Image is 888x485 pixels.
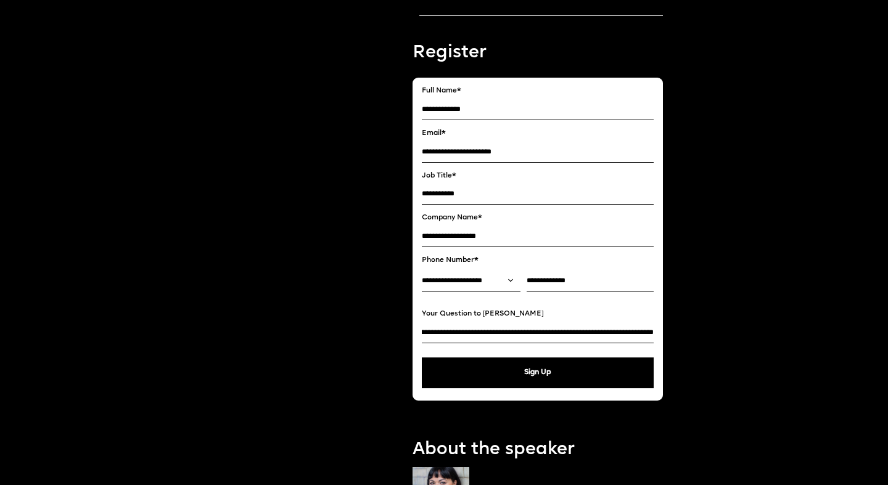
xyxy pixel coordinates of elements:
[422,310,654,319] label: Your Question to [PERSON_NAME]
[422,214,654,222] label: Company Name
[422,129,654,138] label: Email
[413,438,663,462] p: About the speaker
[422,87,654,96] label: Full Name
[422,357,654,388] button: Sign Up
[413,41,663,65] p: Register
[422,256,654,265] label: Phone Number
[422,172,654,181] label: Job Title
